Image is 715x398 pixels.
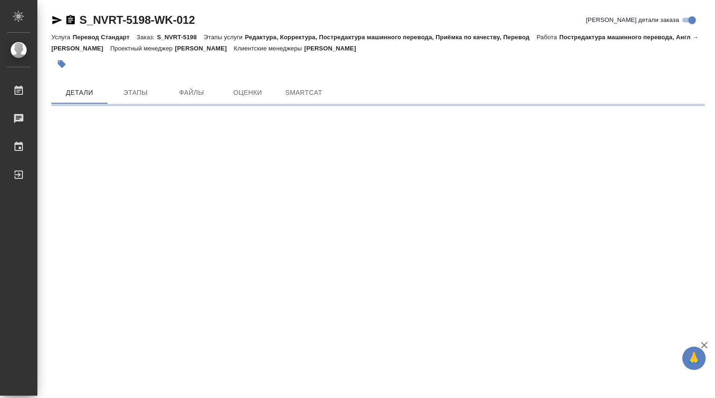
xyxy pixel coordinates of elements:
p: Этапы услуги [204,34,245,41]
p: Заказ: [136,34,157,41]
p: Перевод Стандарт [72,34,136,41]
p: Проектный менеджер [110,45,175,52]
span: 🙏 [686,348,702,368]
p: Работа [536,34,559,41]
button: 🙏 [682,347,706,370]
span: [PERSON_NAME] детали заказа [586,15,679,25]
p: Услуга [51,34,72,41]
button: Добавить тэг [51,54,72,74]
a: S_NVRT-5198-WK-012 [79,14,195,26]
p: Редактура, Корректура, Постредактура машинного перевода, Приёмка по качеству, Перевод [245,34,536,41]
span: Файлы [169,87,214,99]
span: Оценки [225,87,270,99]
p: [PERSON_NAME] [175,45,234,52]
p: Клиентские менеджеры [234,45,304,52]
button: Скопировать ссылку [65,14,76,26]
span: Этапы [113,87,158,99]
span: SmartCat [281,87,326,99]
button: Скопировать ссылку для ЯМессенджера [51,14,63,26]
span: Детали [57,87,102,99]
p: S_NVRT-5198 [157,34,204,41]
p: [PERSON_NAME] [304,45,363,52]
